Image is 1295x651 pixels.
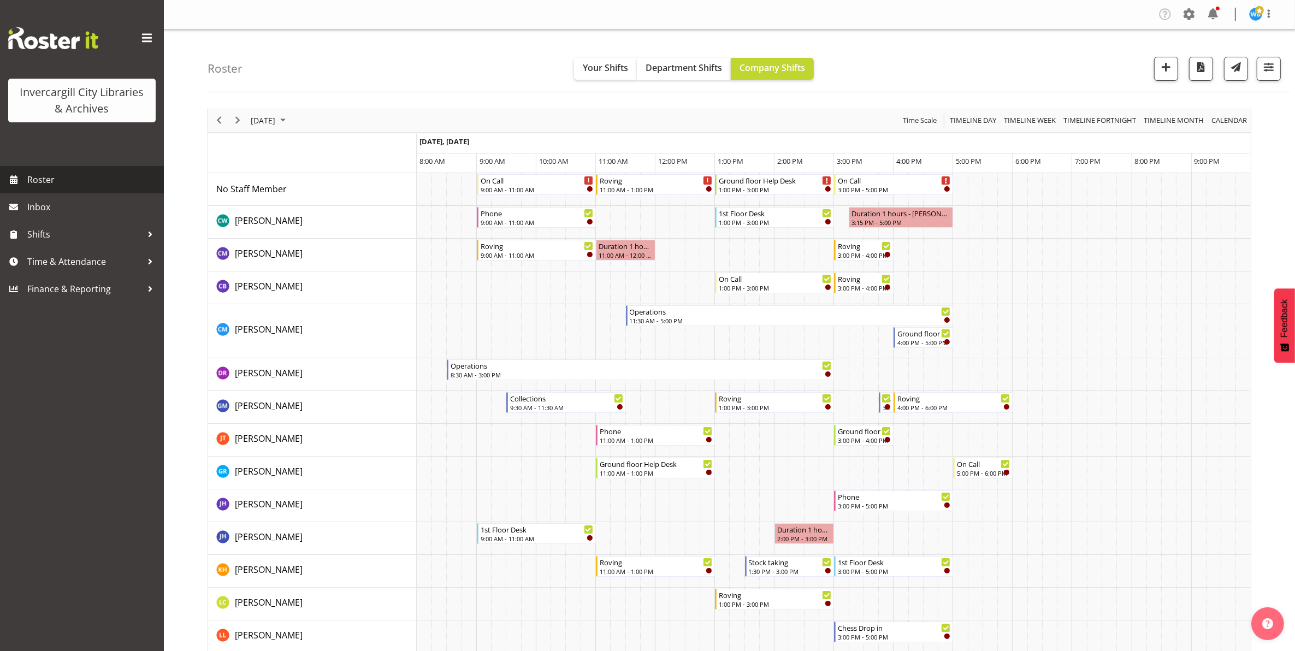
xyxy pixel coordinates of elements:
button: Previous [212,114,227,127]
span: 8:00 PM [1135,156,1161,166]
div: Invercargill City Libraries & Archives [19,84,145,117]
div: No Staff Member"s event - On Call Begin From Thursday, September 11, 2025 at 3:00:00 PM GMT+12:00... [834,174,953,195]
div: Ground floor Help Desk [600,458,712,469]
td: Chamique Mamolo resource [208,239,417,271]
span: 6:00 PM [1015,156,1041,166]
span: 4:00 PM [896,156,922,166]
div: Duration 1 hours - [PERSON_NAME] [777,524,831,535]
div: Jill Harpur"s event - Phone Begin From Thursday, September 11, 2025 at 3:00:00 PM GMT+12:00 Ends ... [834,490,953,511]
div: Gabriel McKay Smith"s event - Roving Begin From Thursday, September 11, 2025 at 4:00:00 PM GMT+12... [894,392,1013,413]
div: Roving [719,589,831,600]
div: 11:00 AM - 1:00 PM [600,567,712,576]
div: No Staff Member"s event - On Call Begin From Thursday, September 11, 2025 at 9:00:00 AM GMT+12:00... [477,174,596,195]
div: 3:00 PM - 5:00 PM [838,501,950,510]
button: September 2025 [249,114,291,127]
div: next period [228,109,247,132]
div: Gabriel McKay Smith"s event - Roving Begin From Thursday, September 11, 2025 at 1:00:00 PM GMT+12... [715,392,834,413]
div: Jillian Hunter"s event - Duration 1 hours - Jillian Hunter Begin From Thursday, September 11, 202... [774,523,834,544]
span: 3:00 PM [837,156,862,166]
button: Timeline Week [1002,114,1058,127]
div: 3:00 PM - 5:00 PM [838,567,950,576]
a: [PERSON_NAME] [235,498,303,511]
div: Kaela Harley"s event - Stock taking Begin From Thursday, September 11, 2025 at 1:30:00 PM GMT+12:... [745,556,835,577]
td: Jillian Hunter resource [208,522,417,555]
a: [PERSON_NAME] [235,432,303,445]
a: [PERSON_NAME] [235,366,303,380]
td: Grace Roscoe-Squires resource [208,457,417,489]
div: 1:00 PM - 3:00 PM [719,403,831,412]
div: 1st Floor Desk [481,524,593,535]
div: 1:00 PM - 3:00 PM [719,218,831,227]
span: 9:00 AM [480,156,505,166]
button: Department Shifts [637,58,731,80]
div: 9:00 AM - 11:00 AM [481,534,593,543]
td: Chris Broad resource [208,271,417,304]
a: [PERSON_NAME] [235,629,303,642]
span: [PERSON_NAME] [235,498,303,510]
div: 3:00 PM - 5:00 PM [838,185,950,194]
div: 3:00 PM - 5:00 PM [838,632,950,641]
div: 3:00 PM - 4:00 PM [838,436,891,445]
div: Chamique Mamolo"s event - Roving Begin From Thursday, September 11, 2025 at 9:00:00 AM GMT+12:00 ... [477,240,596,261]
img: Rosterit website logo [8,27,98,49]
img: help-xxl-2.png [1262,618,1273,629]
div: On Call [481,175,593,186]
div: Gabriel McKay Smith"s event - Collections Begin From Thursday, September 11, 2025 at 9:30:00 AM G... [506,392,625,413]
span: Time & Attendance [27,253,142,270]
span: 2:00 PM [777,156,803,166]
span: calendar [1210,114,1248,127]
span: Inbox [27,199,158,215]
div: Duration 1 hours - [PERSON_NAME] [851,208,950,218]
div: Stock taking [749,557,832,567]
button: Timeline Month [1142,114,1206,127]
a: No Staff Member [216,182,287,196]
div: Chamique Mamolo"s event - Duration 1 hours - Chamique Mamolo Begin From Thursday, September 11, 2... [596,240,655,261]
span: 8:00 AM [419,156,445,166]
span: Company Shifts [740,62,805,74]
span: [PERSON_NAME] [235,564,303,576]
div: 9:00 AM - 11:00 AM [481,185,593,194]
span: Timeline Week [1003,114,1057,127]
div: Linda Cooper"s event - Roving Begin From Thursday, September 11, 2025 at 1:00:00 PM GMT+12:00 End... [715,589,834,609]
div: 1:00 PM - 3:00 PM [719,283,831,292]
div: 11:00 AM - 1:00 PM [600,436,712,445]
div: 11:00 AM - 12:00 PM [599,251,653,259]
div: Grace Roscoe-Squires"s event - Ground floor Help Desk Begin From Thursday, September 11, 2025 at ... [596,458,715,478]
div: Debra Robinson"s event - Operations Begin From Thursday, September 11, 2025 at 8:30:00 AM GMT+12:... [447,359,834,380]
div: Operations [630,306,951,317]
span: [DATE], [DATE] [419,137,469,146]
span: Time Scale [902,114,938,127]
span: [PERSON_NAME] [235,596,303,608]
div: 1:30 PM - 3:00 PM [749,567,832,576]
div: Chris Broad"s event - Roving Begin From Thursday, September 11, 2025 at 3:00:00 PM GMT+12:00 Ends... [834,273,894,293]
a: [PERSON_NAME] [235,563,303,576]
span: [PERSON_NAME] [235,465,303,477]
span: [PERSON_NAME] [235,400,303,412]
button: Month [1210,114,1249,127]
a: [PERSON_NAME] [235,530,303,543]
td: Cindy Mulrooney resource [208,304,417,358]
img: willem-burger11692.jpg [1249,8,1262,21]
button: Send a list of all shifts for the selected filtered period to all rostered employees. [1224,57,1248,81]
div: Roving [838,240,891,251]
td: Catherine Wilson resource [208,206,417,239]
div: 8:30 AM - 3:00 PM [451,370,831,379]
div: Chess Drop in [838,622,950,633]
td: Linda Cooper resource [208,588,417,620]
div: Ground floor Help Desk [719,175,831,186]
span: Your Shifts [583,62,628,74]
div: Ground floor Help Desk [897,328,950,339]
button: Download a PDF of the roster for the current day [1189,57,1213,81]
a: [PERSON_NAME] [235,323,303,336]
div: Lynette Lockett"s event - Chess Drop in Begin From Thursday, September 11, 2025 at 3:00:00 PM GMT... [834,622,953,642]
div: 3:45 PM - 4:00 PM [883,403,891,412]
div: 4:00 PM - 5:00 PM [897,338,950,347]
div: 11:00 AM - 1:00 PM [600,469,712,477]
span: [PERSON_NAME] [235,215,303,227]
td: Glen Tomlinson resource [208,424,417,457]
a: [PERSON_NAME] [235,247,303,260]
span: [PERSON_NAME] [235,323,303,335]
button: Filter Shifts [1257,57,1281,81]
span: [PERSON_NAME] [235,367,303,379]
button: Your Shifts [574,58,637,80]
